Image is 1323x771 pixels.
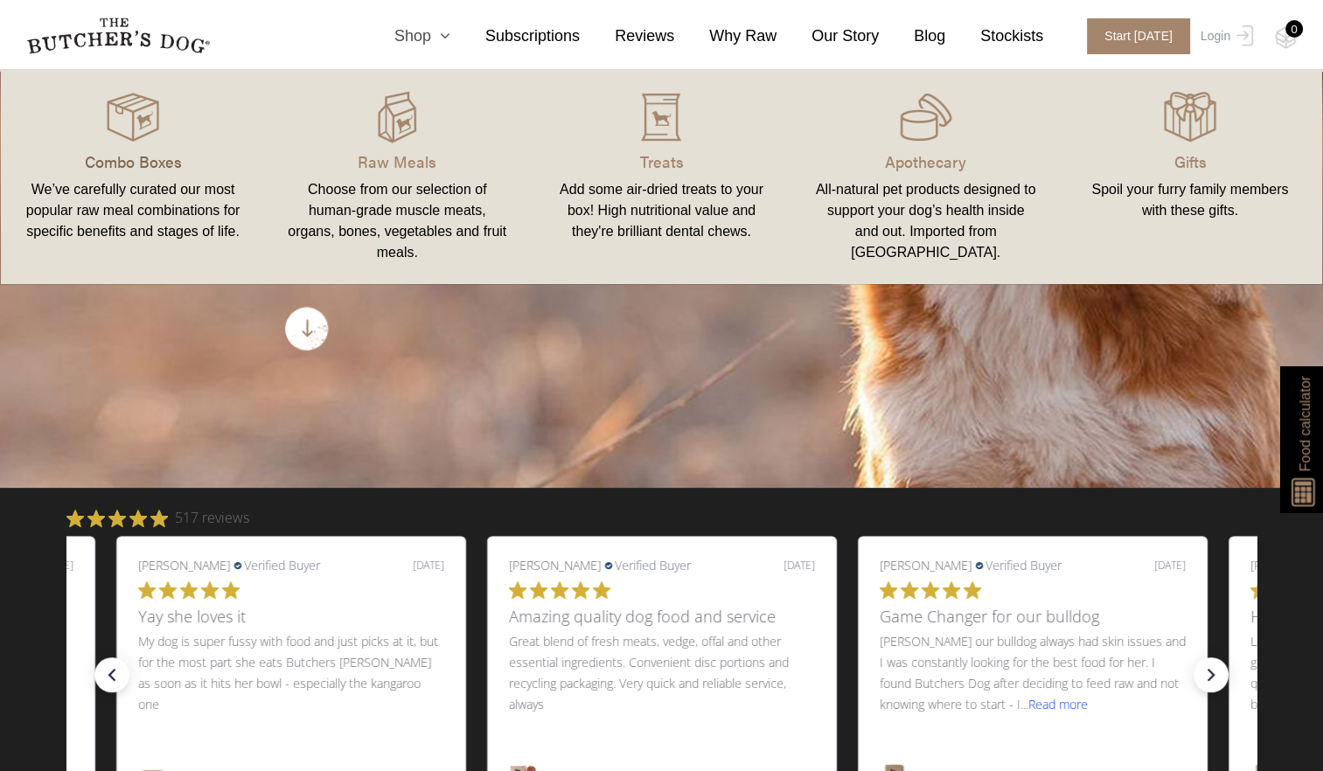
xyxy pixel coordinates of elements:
div: [DATE] [1154,558,1186,573]
a: Apothecary All-natural pet products designed to support your dog’s health inside and out. Importe... [794,87,1058,267]
div: We’ve carefully curated our most popular raw meal combinations for specific benefits and stages o... [22,179,244,242]
h3: Game Changer for our bulldog [880,606,1186,628]
div: Add some air-dried treats to your box! High nutritional value and they're brilliant dental chews. [550,179,772,242]
div: 5.0 out of 5 stars [509,581,610,599]
span: [PERSON_NAME] [880,558,971,573]
a: Reviews [580,24,674,48]
p: Raw Meals [286,149,508,173]
span: Read more [1028,696,1088,712]
a: Start [DATE] [1069,18,1196,54]
div: [DATE] [783,558,815,573]
p: Great blend of fresh meats, vedge, offal and other essential ingredients. Convenient disc portion... [509,631,815,754]
div: 0 [1285,20,1303,38]
a: Gifts Spoil your furry family members with these gifts. [1058,87,1322,267]
p: Apothecary [815,149,1037,173]
span: [PERSON_NAME] [138,558,230,573]
div: 5.0 out of 5 stars [138,581,240,599]
p: Combo Boxes [22,149,244,173]
a: Raw Meals Choose from our selection of human-grade muscle meats, organs, bones, vegetables and fr... [265,87,529,267]
a: Blog [879,24,945,48]
p: Treats [550,149,772,173]
span: Food calculator [1294,376,1315,471]
span: Start [DATE] [1087,18,1190,54]
a: Subscriptions [450,24,580,48]
div: previous slide [94,657,129,692]
span: 517 reviews [175,507,249,529]
a: Our Story [776,24,879,48]
span: Verified Buyer [244,558,320,573]
div: [DATE] [413,558,444,573]
div: next slide [1194,657,1229,692]
div: 4.9 out of 5 stars [66,510,168,527]
a: Stockists [945,24,1043,48]
a: Why Raw [674,24,776,48]
a: Shop [359,24,450,48]
h3: Amazing quality dog food and service [509,606,815,628]
div: All-natural pet products designed to support your dog’s health inside and out. Imported from [GEO... [815,179,1037,263]
a: Combo Boxes We’ve carefully curated our most popular raw meal combinations for specific benefits ... [1,87,265,267]
div: 5.0 out of 5 stars [880,581,981,599]
a: Login [1196,18,1253,54]
span: Verified Buyer [985,558,1062,573]
h3: Yay she loves it [138,606,444,628]
div: Choose from our selection of human-grade muscle meats, organs, bones, vegetables and fruit meals. [286,179,508,263]
div: Spoil your furry family members with these gifts. [1079,179,1301,221]
p: [PERSON_NAME] our bulldog always had skin issues and I was constantly looking for the best food f... [880,631,1186,754]
div: [DATE] [42,558,73,573]
p: My dog is super fussy with food and just picks at it, but for the most part she eats Butchers [PE... [138,631,444,754]
a: Treats Add some air-dried treats to your box! High nutritional value and they're brilliant dental... [529,87,793,267]
span: [PERSON_NAME] [509,558,601,573]
span: Verified Buyer [615,558,691,573]
p: Gifts [1079,149,1301,173]
img: TBD_Cart-Empty.png [1275,26,1297,49]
